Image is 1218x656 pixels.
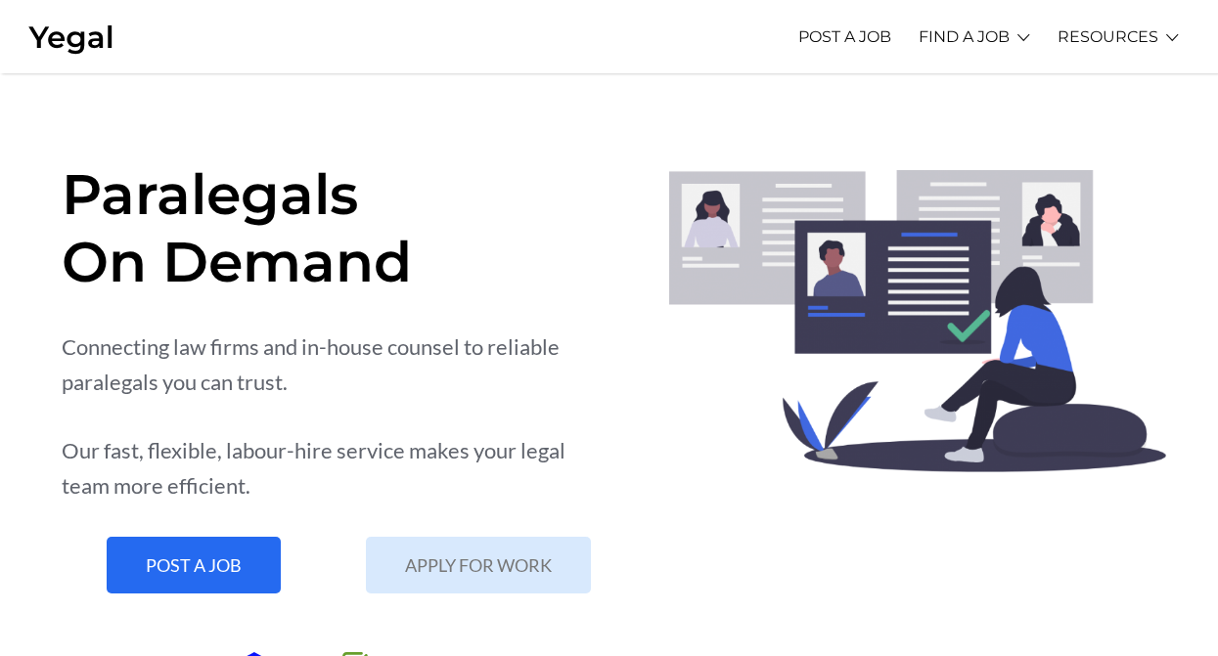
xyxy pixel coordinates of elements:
a: POST A JOB [798,10,891,64]
a: APPLY FOR WORK [366,537,591,593]
span: POST A JOB [146,556,242,574]
a: POST A JOB [107,537,281,593]
span: APPLY FOR WORK [405,556,552,574]
a: FIND A JOB [919,10,1010,64]
h1: Paralegals On Demand [62,160,610,295]
div: Connecting law firms and in-house counsel to reliable paralegals you can trust. [62,329,610,400]
div: Our fast, flexible, labour-hire service makes your legal team more efficient. [62,433,610,503]
a: RESOURCES [1058,10,1158,64]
